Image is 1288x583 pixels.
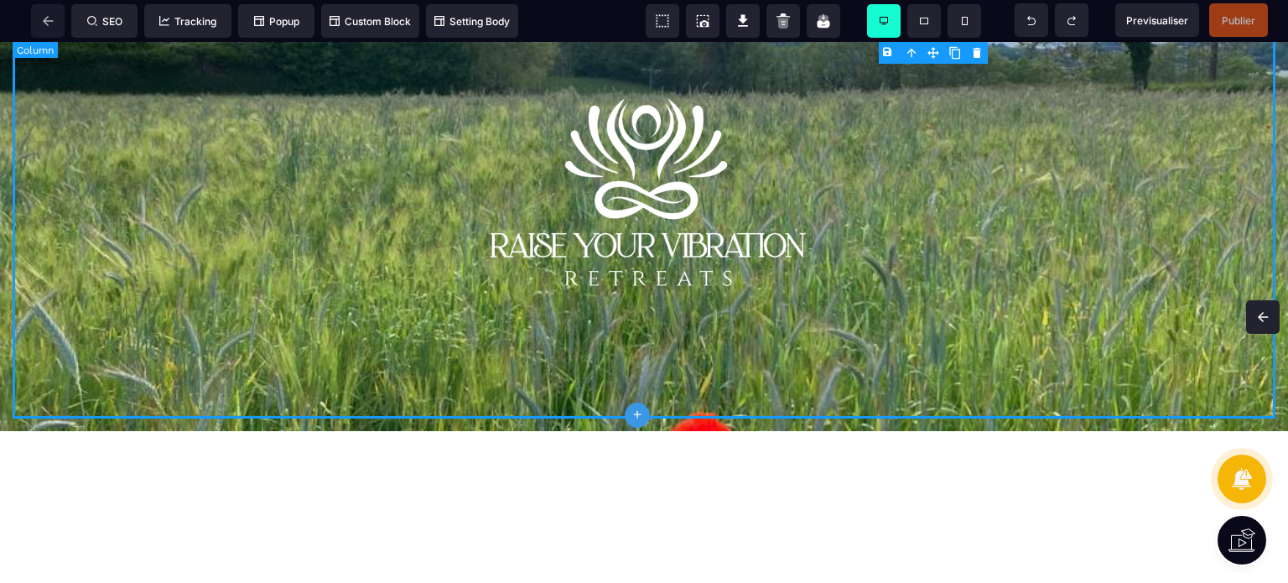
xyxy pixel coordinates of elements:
[1115,3,1199,37] span: Preview
[646,4,679,38] span: View components
[159,15,216,28] span: Tracking
[254,15,299,28] span: Popup
[686,4,719,38] span: Screenshot
[1126,14,1188,27] span: Previsualiser
[87,15,122,28] span: SEO
[434,15,510,28] span: Setting Body
[1222,14,1255,27] span: Publier
[330,15,411,28] span: Custom Block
